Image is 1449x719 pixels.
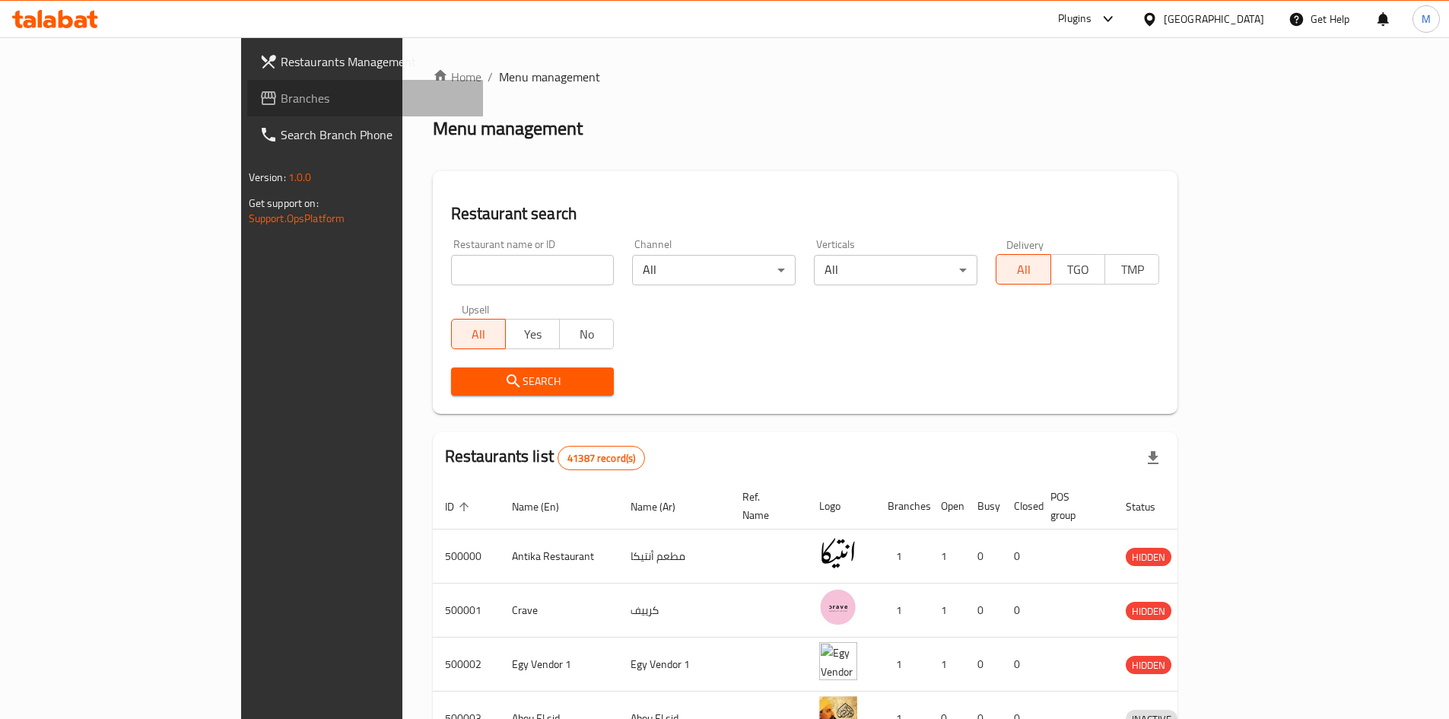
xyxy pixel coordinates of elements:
[451,319,506,349] button: All
[929,530,965,584] td: 1
[819,534,857,572] img: Antika Restaurant
[632,255,796,285] div: All
[1104,254,1159,285] button: TMP
[445,498,474,516] span: ID
[1002,638,1038,692] td: 0
[566,323,608,345] span: No
[499,68,600,86] span: Menu management
[281,126,471,144] span: Search Branch Phone
[458,323,500,345] span: All
[1050,488,1095,524] span: POS group
[500,638,618,692] td: Egy Vendor 1
[463,372,602,391] span: Search
[929,584,965,638] td: 1
[819,642,857,680] img: Egy Vendor 1
[451,202,1160,225] h2: Restaurant search
[247,80,483,116] a: Branches
[1057,259,1099,281] span: TGO
[875,638,929,692] td: 1
[1126,603,1171,620] span: HIDDEN
[1002,584,1038,638] td: 0
[618,638,730,692] td: Egy Vendor 1
[249,167,286,187] span: Version:
[742,488,789,524] span: Ref. Name
[500,530,618,584] td: Antika Restaurant
[1422,11,1431,27] span: M
[929,483,965,530] th: Open
[875,483,929,530] th: Branches
[433,68,1178,86] nav: breadcrumb
[1002,530,1038,584] td: 0
[512,323,554,345] span: Yes
[249,208,345,228] a: Support.OpsPlatform
[1126,657,1171,674] span: HIDDEN
[1135,440,1171,476] div: Export file
[249,193,319,213] span: Get support on:
[1050,254,1105,285] button: TGO
[559,319,614,349] button: No
[433,116,583,141] h2: Menu management
[281,89,471,107] span: Branches
[1126,549,1171,566] span: HIDDEN
[875,530,929,584] td: 1
[929,638,965,692] td: 1
[814,255,977,285] div: All
[996,254,1050,285] button: All
[1006,239,1044,250] label: Delivery
[488,68,493,86] li: /
[1002,483,1038,530] th: Closed
[558,451,644,466] span: 41387 record(s)
[288,167,312,187] span: 1.0.0
[512,498,579,516] span: Name (En)
[451,255,615,285] input: Search for restaurant name or ID..
[445,445,646,470] h2: Restaurants list
[1164,11,1264,27] div: [GEOGRAPHIC_DATA]
[505,319,560,349] button: Yes
[558,446,645,470] div: Total records count
[875,584,929,638] td: 1
[462,304,490,314] label: Upsell
[500,584,618,638] td: Crave
[1111,259,1153,281] span: TMP
[965,638,1002,692] td: 0
[819,588,857,626] img: Crave
[965,584,1002,638] td: 0
[618,584,730,638] td: كرييف
[807,483,875,530] th: Logo
[1126,498,1175,516] span: Status
[1058,10,1092,28] div: Plugins
[965,483,1002,530] th: Busy
[281,52,471,71] span: Restaurants Management
[247,116,483,153] a: Search Branch Phone
[965,530,1002,584] td: 0
[1003,259,1044,281] span: All
[247,43,483,80] a: Restaurants Management
[451,367,615,396] button: Search
[631,498,695,516] span: Name (Ar)
[618,530,730,584] td: مطعم أنتيكا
